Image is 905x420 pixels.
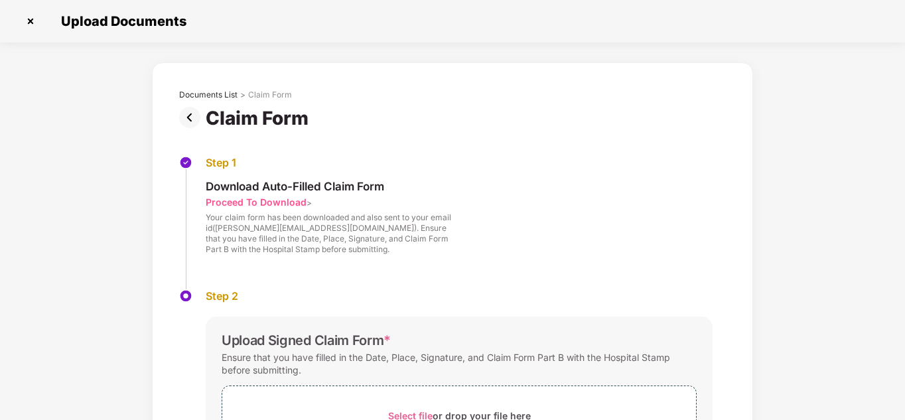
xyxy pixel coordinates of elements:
div: Claim Form [206,107,314,129]
div: Ensure that you have filled in the Date, Place, Signature, and Claim Form Part B with the Hospita... [222,348,697,379]
div: Your claim form has been downloaded and also sent to your email id([PERSON_NAME][EMAIL_ADDRESS][D... [206,212,451,255]
span: Upload Documents [48,13,193,29]
div: Step 1 [206,156,451,170]
span: > [307,198,312,208]
div: Documents List [179,90,238,100]
div: Upload Signed Claim Form [222,332,391,348]
img: svg+xml;base64,PHN2ZyBpZD0iU3RlcC1BY3RpdmUtMzJ4MzIiIHhtbG5zPSJodHRwOi8vd3d3LnczLm9yZy8yMDAwL3N2Zy... [179,289,192,303]
img: svg+xml;base64,PHN2ZyBpZD0iQ3Jvc3MtMzJ4MzIiIHhtbG5zPSJodHRwOi8vd3d3LnczLm9yZy8yMDAwL3N2ZyIgd2lkdG... [20,11,41,32]
div: > [240,90,245,100]
img: svg+xml;base64,PHN2ZyBpZD0iU3RlcC1Eb25lLTMyeDMyIiB4bWxucz0iaHR0cDovL3d3dy53My5vcmcvMjAwMC9zdmciIH... [179,156,192,169]
div: Proceed To Download [206,196,307,208]
div: Step 2 [206,289,713,303]
div: Claim Form [248,90,292,100]
div: Download Auto-Filled Claim Form [206,179,451,194]
img: svg+xml;base64,PHN2ZyBpZD0iUHJldi0zMngzMiIgeG1sbnM9Imh0dHA6Ly93d3cudzMub3JnLzIwMDAvc3ZnIiB3aWR0aD... [179,107,206,128]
